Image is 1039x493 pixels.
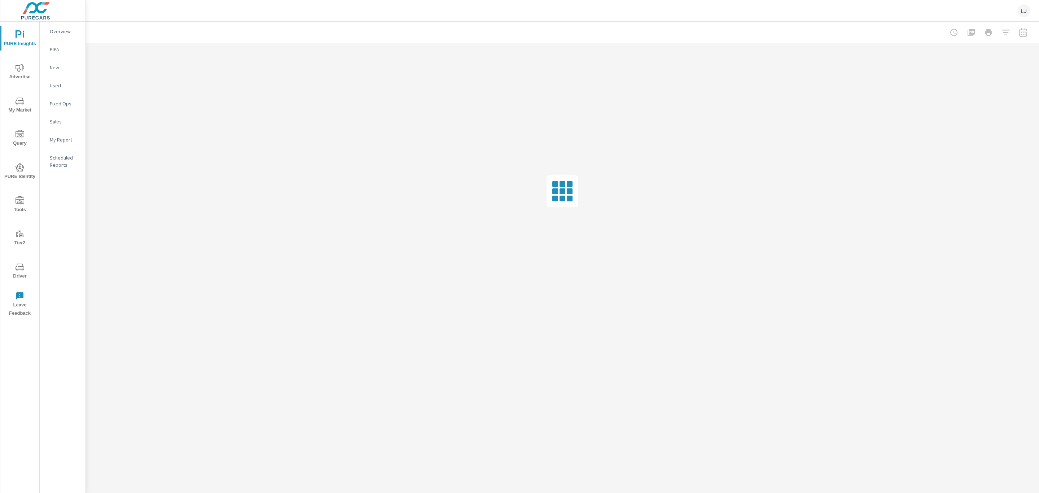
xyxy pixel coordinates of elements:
[3,163,37,181] span: PURE Identity
[3,64,37,81] span: Advertise
[1017,4,1030,17] div: LJ
[50,64,80,71] p: New
[3,292,37,318] span: Leave Feedback
[40,44,86,55] div: PIPA
[50,100,80,107] p: Fixed Ops
[50,136,80,143] p: My Report
[40,134,86,145] div: My Report
[50,28,80,35] p: Overview
[3,30,37,48] span: PURE Insights
[40,152,86,170] div: Scheduled Reports
[50,82,80,89] p: Used
[40,80,86,91] div: Used
[50,46,80,53] p: PIPA
[3,263,37,280] span: Driver
[3,97,37,114] span: My Market
[40,116,86,127] div: Sales
[50,118,80,125] p: Sales
[0,22,39,320] div: nav menu
[40,62,86,73] div: New
[3,230,37,247] span: Tier2
[40,98,86,109] div: Fixed Ops
[3,130,37,148] span: Query
[3,196,37,214] span: Tools
[40,26,86,37] div: Overview
[50,154,80,169] p: Scheduled Reports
